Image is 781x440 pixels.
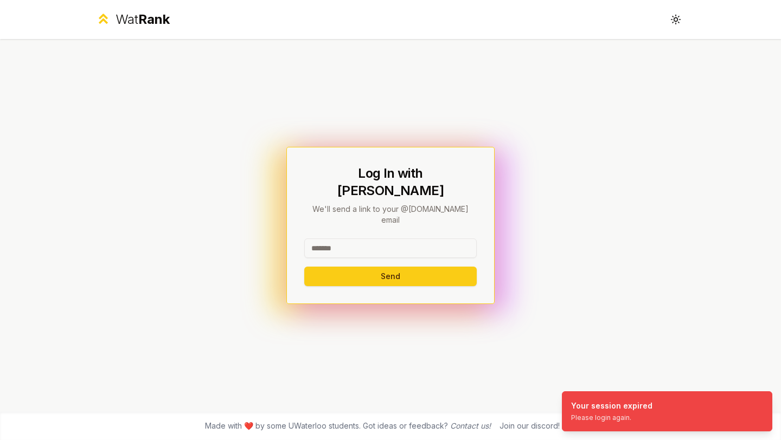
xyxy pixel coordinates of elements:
div: Join our discord! [500,420,560,431]
button: Send [304,267,477,286]
span: Made with ❤️ by some UWaterloo students. Got ideas or feedback? [205,420,491,431]
div: Wat [116,11,170,28]
h1: Log In with [PERSON_NAME] [304,165,477,199]
p: We'll send a link to your @[DOMAIN_NAME] email [304,204,477,225]
a: WatRank [95,11,170,28]
span: Rank [138,11,170,27]
div: Your session expired [571,400,652,411]
a: Contact us! [450,421,491,430]
div: Please login again. [571,413,652,422]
